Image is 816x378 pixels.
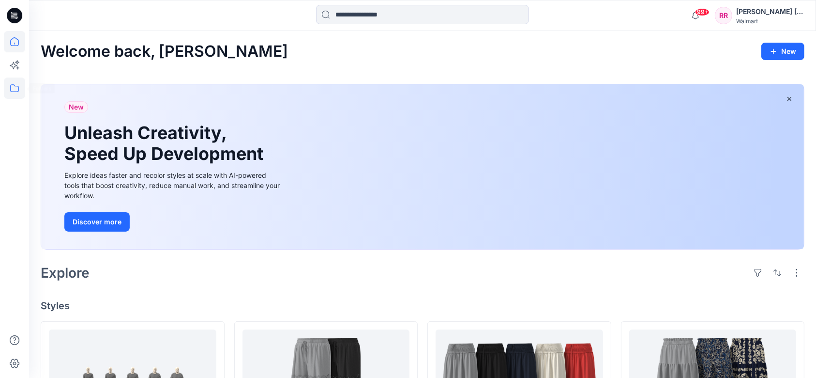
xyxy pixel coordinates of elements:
button: Discover more [64,212,130,232]
a: Discover more [64,212,282,232]
h2: Explore [41,265,90,281]
span: New [69,101,84,113]
div: [PERSON_NAME] [PERSON_NAME] [736,6,804,17]
button: New [761,43,804,60]
h4: Styles [41,300,804,312]
div: Explore ideas faster and recolor styles at scale with AI-powered tools that boost creativity, red... [64,170,282,201]
div: RR [715,7,732,24]
h1: Unleash Creativity, Speed Up Development [64,123,268,164]
span: 99+ [695,8,710,16]
div: Walmart [736,17,804,25]
h2: Welcome back, [PERSON_NAME] [41,43,288,61]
